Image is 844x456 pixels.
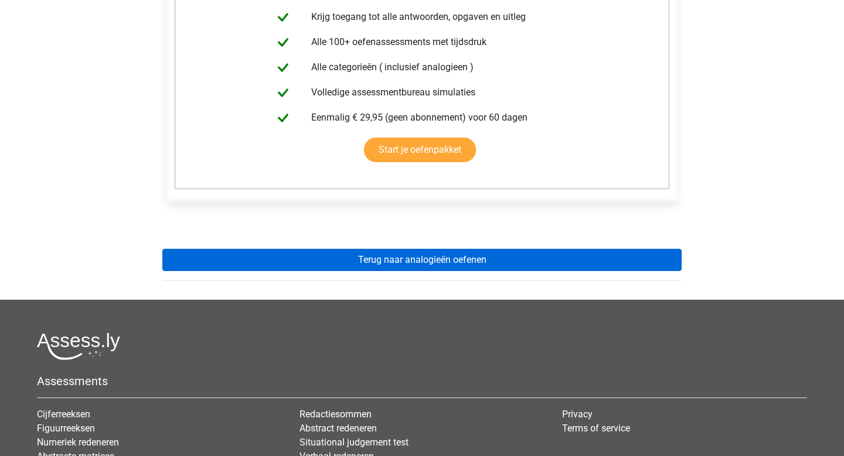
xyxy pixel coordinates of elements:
[300,437,409,448] a: Situational judgement test
[562,423,630,434] a: Terms of service
[37,374,807,388] h5: Assessments
[364,138,476,162] a: Start je oefenpakket
[37,423,95,434] a: Figuurreeksen
[37,409,90,420] a: Cijferreeksen
[37,437,119,448] a: Numeriek redeneren
[37,332,120,360] img: Assessly logo
[562,409,593,420] a: Privacy
[300,423,377,434] a: Abstract redeneren
[300,409,372,420] a: Redactiesommen
[162,249,682,271] a: Terug naar analogieën oefenen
